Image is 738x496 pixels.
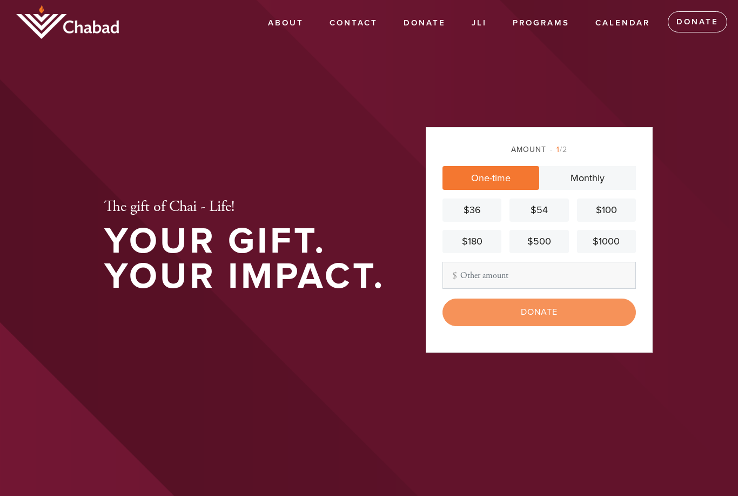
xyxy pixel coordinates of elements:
[447,234,497,249] div: $180
[509,230,568,253] a: $500
[260,13,312,34] a: About
[104,198,391,216] h2: The gift of Chai - Life!
[16,5,119,39] img: logo_half.png
[514,234,564,249] div: $500
[587,13,658,34] a: Calendar
[395,13,454,34] a: Donate
[447,203,497,217] div: $36
[539,166,636,190] a: Monthly
[464,13,495,34] a: JLI
[442,230,501,253] a: $180
[321,13,386,34] a: Contact
[668,11,727,33] a: Donate
[556,145,560,154] span: 1
[577,199,636,222] a: $100
[577,230,636,253] a: $1000
[550,145,567,154] span: /2
[442,144,636,155] div: Amount
[514,203,564,217] div: $54
[442,262,636,289] input: Other amount
[442,166,539,190] a: One-time
[581,203,632,217] div: $100
[104,224,391,294] h1: Your Gift. Your Impact.
[509,199,568,222] a: $54
[505,13,578,34] a: Programs
[581,234,632,249] div: $1000
[442,199,501,222] a: $36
